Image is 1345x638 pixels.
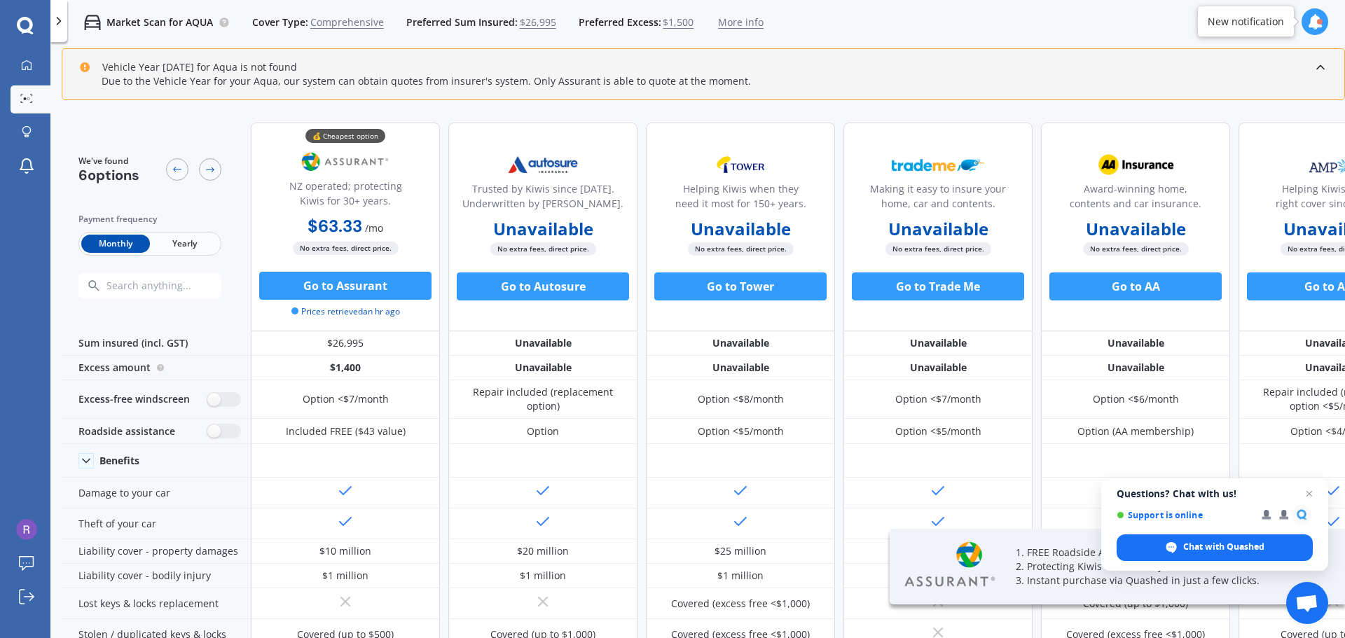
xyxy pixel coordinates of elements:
[855,181,1021,216] div: Making it easy to insure your home, car and contents.
[79,74,1327,88] div: Due to the Vehicle Year for your Aqua, our system can obtain quotes from insurer's system. Only A...
[263,179,428,214] div: NZ operated; protecting Kiwis for 30+ years.
[1301,485,1318,502] span: Close chat
[305,129,385,143] div: 💰 Cheapest option
[251,331,440,356] div: $26,995
[308,215,362,237] b: $63.33
[99,455,139,467] div: Benefits
[84,14,101,31] img: car.f15378c7a67c060ca3f3.svg
[81,235,150,253] span: Monthly
[852,272,1024,300] button: Go to Trade Me
[843,331,1033,356] div: Unavailable
[1049,272,1222,300] button: Go to AA
[901,540,999,590] img: Assurant.webp
[106,15,213,29] p: Market Scan for AQUA
[1117,488,1313,499] span: Questions? Chat with us!
[1041,356,1230,380] div: Unavailable
[895,424,981,438] div: Option <$5/month
[1016,560,1310,574] p: 2. Protecting Kiwis for over 35 years.
[715,544,766,558] div: $25 million
[1086,222,1186,236] b: Unavailable
[497,147,589,182] img: Autosure.webp
[1053,181,1218,216] div: Award-winning home, contents and car insurance.
[62,539,251,564] div: Liability cover - property damages
[892,147,984,182] img: Trademe.webp
[517,544,569,558] div: $20 million
[717,569,764,583] div: $1 million
[62,508,251,539] div: Theft of your car
[457,272,629,300] button: Go to Autosure
[654,272,827,300] button: Go to Tower
[322,569,368,583] div: $1 million
[1016,574,1310,588] p: 3. Instant purchase via Quashed in just a few clicks.
[303,392,389,406] div: Option <$7/month
[62,588,251,619] div: Lost keys & locks replacement
[1286,582,1328,624] div: Open chat
[691,222,791,236] b: Unavailable
[493,222,593,236] b: Unavailable
[252,15,308,29] span: Cover Type:
[1117,510,1252,520] span: Support is online
[459,385,627,413] div: Repair included (replacement option)
[1208,15,1284,29] div: New notification
[888,222,988,236] b: Unavailable
[62,331,251,356] div: Sum insured (incl. GST)
[16,519,37,540] img: ACg8ocIi7XKsKjiKiT6P9xajQWLA39sWrEgcR8vJsJwG9uUiB3De7w=s96-c
[490,242,596,256] span: No extra fees, direct price.
[843,356,1033,380] div: Unavailable
[78,166,139,184] span: 6 options
[895,392,981,406] div: Option <$7/month
[698,392,784,406] div: Option <$8/month
[310,15,384,29] span: Comprehensive
[365,221,383,235] span: / mo
[78,155,139,167] span: We've found
[1016,546,1310,560] p: 1. FREE Roadside Assistance for a limited time.
[520,569,566,583] div: $1 million
[658,181,823,216] div: Helping Kiwis when they need it most for 150+ years.
[718,15,764,29] span: More info
[1089,147,1182,182] img: AA.webp
[259,272,432,300] button: Go to Assurant
[291,305,400,318] span: Prices retrieved an hr ago
[1041,331,1230,356] div: Unavailable
[62,419,251,444] div: Roadside assistance
[698,424,784,438] div: Option <$5/month
[646,356,835,380] div: Unavailable
[688,242,794,256] span: No extra fees, direct price.
[78,212,221,226] div: Payment frequency
[62,564,251,588] div: Liability cover - bodily injury
[460,181,626,216] div: Trusted by Kiwis since [DATE]. Underwritten by [PERSON_NAME].
[62,478,251,508] div: Damage to your car
[251,356,440,380] div: $1,400
[1077,424,1194,438] div: Option (AA membership)
[527,424,559,438] div: Option
[1183,541,1264,553] span: Chat with Quashed
[646,331,835,356] div: Unavailable
[319,544,371,558] div: $10 million
[62,356,251,380] div: Excess amount
[448,356,637,380] div: Unavailable
[150,235,219,253] span: Yearly
[79,60,297,74] div: Vehicle Year [DATE] for Aqua is not found
[1093,392,1179,406] div: Option <$6/month
[105,279,249,292] input: Search anything...
[62,380,251,419] div: Excess-free windscreen
[663,15,694,29] span: $1,500
[299,144,392,179] img: Assurant.png
[293,242,399,255] span: No extra fees, direct price.
[885,242,991,256] span: No extra fees, direct price.
[579,15,661,29] span: Preferred Excess:
[286,424,406,438] div: Included FREE ($43 value)
[694,147,787,182] img: Tower.webp
[406,15,518,29] span: Preferred Sum Insured:
[1117,534,1313,561] div: Chat with Quashed
[520,15,556,29] span: $26,995
[1083,242,1189,256] span: No extra fees, direct price.
[671,597,810,611] div: Covered (excess free <$1,000)
[448,331,637,356] div: Unavailable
